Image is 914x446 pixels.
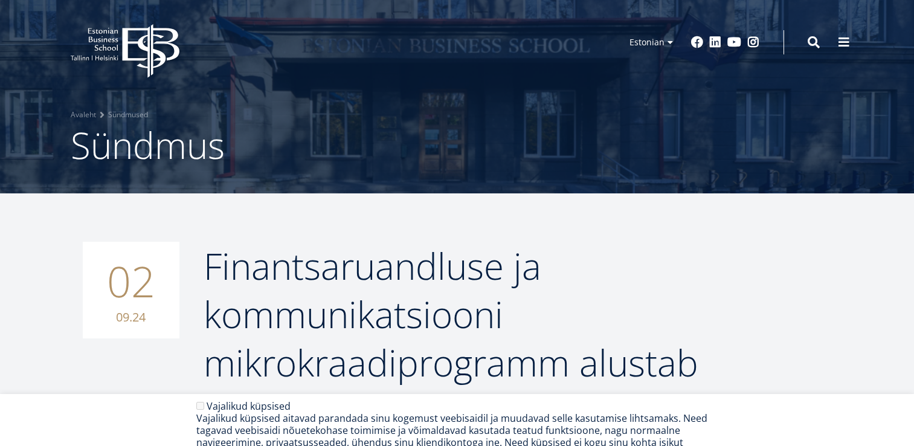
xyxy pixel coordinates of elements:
[71,109,96,121] a: Avaleht
[95,308,167,326] small: 09.24
[204,241,698,387] span: Finantsaruandluse ja kommunikatsiooni mikrokraadiprogramm alustab
[747,36,759,48] a: Instagram
[207,399,291,413] label: Vajalikud küpsised
[709,36,721,48] a: Linkedin
[71,121,844,169] h1: Sündmus
[108,109,148,121] a: Sündmused
[83,242,179,338] div: 02
[727,36,741,48] a: Youtube
[691,36,703,48] a: Facebook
